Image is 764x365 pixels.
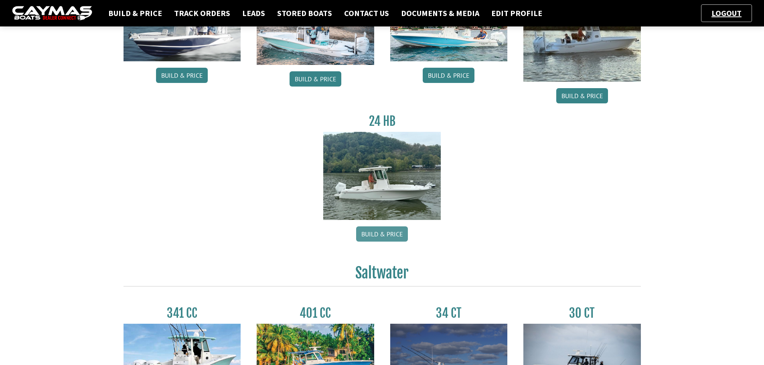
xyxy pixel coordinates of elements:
a: Contact Us [340,8,393,18]
a: Track Orders [170,8,234,18]
a: Build & Price [290,71,341,87]
h2: Saltwater [124,264,641,286]
h3: 341 CC [124,306,241,321]
img: caymas-dealer-connect-2ed40d3bc7270c1d8d7ffb4b79bf05adc795679939227970def78ec6f6c03838.gif [12,6,92,21]
a: Leads [238,8,269,18]
a: Logout [707,8,746,18]
a: Build & Price [104,8,166,18]
h3: 34 CT [390,306,508,321]
img: 24_HB_thumbnail.jpg [323,132,441,220]
a: Build & Price [423,68,474,83]
a: Build & Price [356,226,408,242]
h3: 30 CT [523,306,641,321]
a: Documents & Media [397,8,483,18]
a: Build & Price [556,88,608,103]
h3: 401 CC [257,306,374,321]
h3: 24 HB [323,114,441,129]
a: Edit Profile [487,8,546,18]
a: Build & Price [156,68,208,83]
a: Stored Boats [273,8,336,18]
